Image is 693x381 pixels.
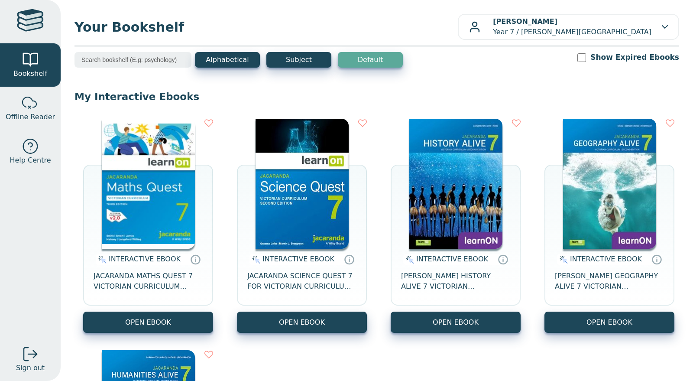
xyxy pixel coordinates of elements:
img: d4781fba-7f91-e911-a97e-0272d098c78b.jpg [409,119,502,249]
img: interactive.svg [403,254,414,265]
a: Interactive eBooks are accessed online via the publisher’s portal. They contain interactive resou... [190,254,201,264]
img: interactive.svg [557,254,568,265]
p: Year 7 / [PERSON_NAME][GEOGRAPHIC_DATA] [493,16,651,37]
span: [PERSON_NAME] GEOGRAPHY ALIVE 7 VICTORIAN CURRICULUM LEARNON EBOOK 2E [555,271,664,292]
input: Search bookshelf (E.g: psychology) [74,52,191,68]
button: [PERSON_NAME]Year 7 / [PERSON_NAME][GEOGRAPHIC_DATA] [458,14,679,40]
span: INTERACTIVE EBOOK [109,255,181,263]
img: b87b3e28-4171-4aeb-a345-7fa4fe4e6e25.jpg [102,119,195,249]
img: interactive.svg [249,254,260,265]
img: cc9fd0c4-7e91-e911-a97e-0272d098c78b.jpg [563,119,656,249]
button: Subject [266,52,331,68]
label: Show Expired Ebooks [590,52,679,63]
a: Interactive eBooks are accessed online via the publisher’s portal. They contain interactive resou... [651,254,662,264]
button: OPEN EBOOK [83,312,213,333]
span: Offline Reader [6,112,55,122]
span: INTERACTIVE EBOOK [570,255,642,263]
b: [PERSON_NAME] [493,17,557,26]
span: Sign out [16,363,45,373]
span: Help Centre [10,155,51,166]
a: Interactive eBooks are accessed online via the publisher’s portal. They contain interactive resou... [344,254,354,264]
span: JACARANDA SCIENCE QUEST 7 FOR VICTORIAN CURRICULUM LEARNON 2E EBOOK [247,271,356,292]
button: OPEN EBOOK [391,312,521,333]
button: Default [338,52,403,68]
button: Alphabetical [195,52,260,68]
img: interactive.svg [96,254,107,265]
span: [PERSON_NAME] HISTORY ALIVE 7 VICTORIAN CURRICULUM LEARNON EBOOK 2E [401,271,510,292]
span: Your Bookshelf [74,17,458,37]
button: OPEN EBOOK [237,312,367,333]
span: JACARANDA MATHS QUEST 7 VICTORIAN CURRICULUM LEARNON EBOOK 3E [94,271,203,292]
img: 329c5ec2-5188-ea11-a992-0272d098c78b.jpg [256,119,349,249]
a: Interactive eBooks are accessed online via the publisher’s portal. They contain interactive resou... [498,254,508,264]
button: OPEN EBOOK [544,312,674,333]
span: Bookshelf [13,68,47,79]
span: INTERACTIVE EBOOK [262,255,334,263]
span: INTERACTIVE EBOOK [416,255,488,263]
p: My Interactive Ebooks [74,90,679,103]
